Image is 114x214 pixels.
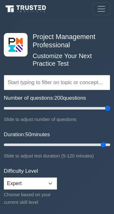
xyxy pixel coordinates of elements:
label: Difficulty Level [4,167,38,175]
span: 50 [25,131,31,137]
h4: Project Management Professional [30,33,110,50]
label: Duration: minutes [4,131,50,138]
span: 200 [54,95,63,101]
div: Slide to adjust test duration (5-120 minutes) [4,152,110,160]
div: Choose based on your current skill level [4,191,57,206]
button: Toggle navigation [92,3,110,15]
input: Start typing to filter on topic or concept... [4,75,110,90]
label: Number of questions: questions [4,94,86,102]
div: Slide to adjust number of questions [4,116,110,123]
